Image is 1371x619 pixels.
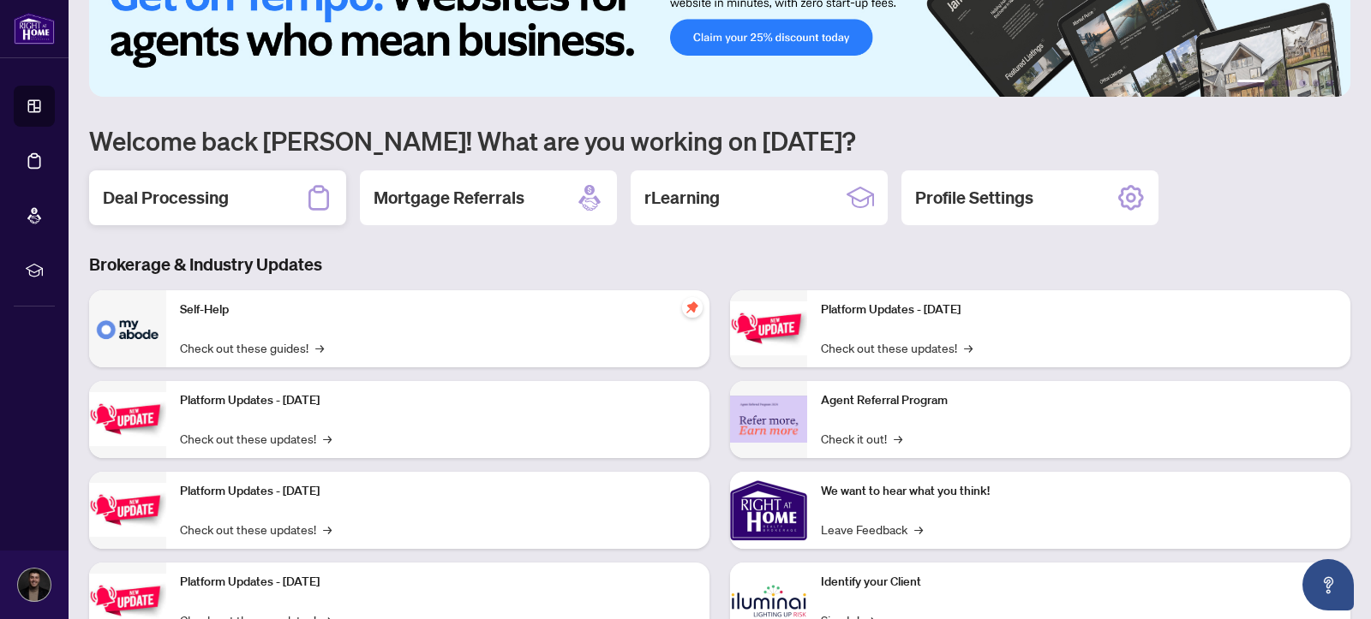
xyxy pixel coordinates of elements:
button: 6 [1326,80,1333,86]
img: Platform Updates - September 16, 2025 [89,392,166,446]
span: → [323,520,332,539]
img: logo [14,13,55,45]
h2: Deal Processing [103,186,229,210]
a: Check out these updates!→ [821,338,973,357]
img: Platform Updates - July 21, 2025 [89,483,166,537]
span: → [323,429,332,448]
p: Self-Help [180,301,696,319]
img: Platform Updates - June 23, 2025 [730,301,807,355]
span: → [964,338,973,357]
img: Self-Help [89,290,166,367]
a: Check out these updates!→ [180,520,332,539]
h2: Profile Settings [915,186,1033,210]
button: 3 [1285,80,1292,86]
button: 2 [1272,80,1278,86]
h2: rLearning [644,186,720,210]
span: → [894,429,902,448]
a: Leave Feedback→ [821,520,923,539]
p: Platform Updates - [DATE] [180,482,696,501]
img: Agent Referral Program [730,396,807,443]
h2: Mortgage Referrals [374,186,524,210]
p: Platform Updates - [DATE] [821,301,1337,319]
img: Profile Icon [18,568,51,601]
a: Check out these guides!→ [180,338,324,357]
a: Check it out!→ [821,429,902,448]
button: Open asap [1302,559,1354,610]
button: 4 [1299,80,1306,86]
h1: Welcome back [PERSON_NAME]! What are you working on [DATE]? [89,124,1350,157]
a: Check out these updates!→ [180,429,332,448]
button: 5 [1313,80,1320,86]
button: 1 [1237,80,1265,86]
span: pushpin [682,297,703,318]
img: We want to hear what you think! [730,472,807,549]
span: → [914,520,923,539]
span: → [315,338,324,357]
p: We want to hear what you think! [821,482,1337,501]
p: Agent Referral Program [821,391,1337,410]
p: Identify your Client [821,573,1337,592]
p: Platform Updates - [DATE] [180,391,696,410]
h3: Brokerage & Industry Updates [89,253,1350,277]
p: Platform Updates - [DATE] [180,573,696,592]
